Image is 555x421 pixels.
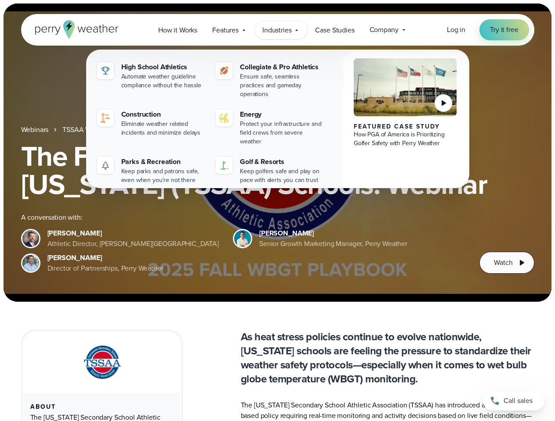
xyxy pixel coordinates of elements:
img: highschool-icon.svg [100,65,111,76]
a: Parks & Recreation Keep parks and patrons safe, even when you're not there [93,153,209,188]
span: Company [370,25,399,35]
span: Call sales [504,396,533,406]
img: Jeff Wood [22,255,39,271]
a: Case Studies [308,21,362,39]
a: Golf & Resorts Keep golfers safe and play on pace with alerts you can trust [212,153,327,188]
span: Industries [262,25,291,36]
img: TSSAA-Tennessee-Secondary-School-Athletic-Association.svg [73,343,131,382]
img: energy-icon@2x-1.svg [219,113,229,123]
div: Featured Case Study [354,123,457,130]
div: Construction [121,109,205,120]
a: Call sales [483,391,544,410]
a: How it Works [151,21,205,39]
div: How PGA of America is Prioritizing Golfer Safety with Perry Weather [354,130,457,148]
a: TSSAA WBGT Fall Playbook [62,125,146,135]
img: Spencer Patton, Perry Weather [234,230,251,247]
img: proathletics-icon@2x-1.svg [219,65,229,76]
div: Automate weather guideline compliance without the hassle [121,72,205,90]
span: Try it free [490,25,518,35]
div: [PERSON_NAME] [47,253,163,263]
div: Senior Growth Marketing Manager, Perry Weather [259,239,407,249]
div: Protect your infrastructure and field crews from severe weather [240,120,324,146]
span: Features [212,25,239,36]
nav: Breadcrumb [21,125,534,135]
div: Collegiate & Pro Athletics [240,62,324,72]
div: [PERSON_NAME] [259,228,407,239]
div: Eliminate weather related incidents and minimize delays [121,120,205,137]
img: construction perry weather [100,113,111,123]
img: golf-iconV2.svg [219,160,229,171]
div: Energy [240,109,324,120]
div: Ensure safe, seamless practices and gameday operations [240,72,324,99]
img: parks-icon-grey.svg [100,160,111,171]
span: Watch [494,257,512,268]
button: Watch [479,252,534,274]
div: Golf & Resorts [240,157,324,167]
p: As heat stress policies continue to evolve nationwide, [US_STATE] schools are feeling the pressur... [241,330,534,386]
div: Athletic Director, [PERSON_NAME][GEOGRAPHIC_DATA] [47,239,219,249]
a: Collegiate & Pro Athletics Ensure safe, seamless practices and gameday operations [212,58,327,102]
span: How it Works [158,25,197,36]
a: PGA of America, Frisco Campus Featured Case Study How PGA of America is Prioritizing Golfer Safet... [343,51,468,195]
h1: The Fall WBGT Playbook for [US_STATE] (TSSAA) Schools: Webinar [21,142,534,198]
img: PGA of America, Frisco Campus [354,58,457,116]
div: High School Athletics [121,62,205,72]
a: Webinars [21,125,49,135]
div: [PERSON_NAME] [47,228,219,239]
a: construction perry weather Construction Eliminate weather related incidents and minimize delays [93,106,209,141]
a: Log in [447,25,465,35]
div: About [30,403,174,410]
img: Brian Wyatt [22,230,39,247]
span: Case Studies [315,25,354,36]
div: Keep parks and patrons safe, even when you're not there [121,167,205,185]
a: Try it free [479,19,529,40]
a: Energy Protect your infrastructure and field crews from severe weather [212,106,327,150]
div: Parks & Recreation [121,157,205,167]
a: High School Athletics Automate weather guideline compliance without the hassle [93,58,209,93]
div: Keep golfers safe and play on pace with alerts you can trust [240,167,324,185]
div: A conversation with: [21,212,466,223]
div: Director of Partnerships, Perry Weather [47,263,163,274]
